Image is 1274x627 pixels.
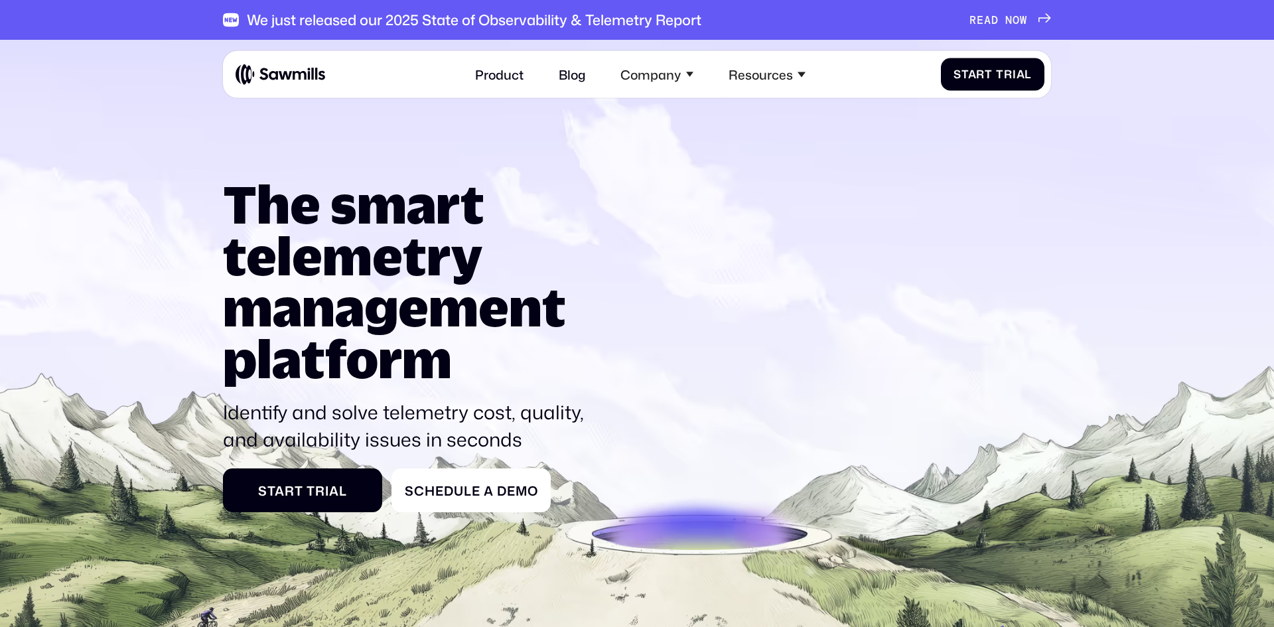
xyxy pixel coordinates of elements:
[954,68,1032,81] div: Start Trial
[466,57,533,92] a: Product
[391,468,551,512] a: Schedule a Demo
[223,178,593,385] h1: The smart telemetry management platform
[549,57,595,92] a: Blog
[729,66,793,82] div: Resources
[247,11,701,29] div: We just released our 2025 State of Observability & Telemetry Report
[223,468,382,512] a: Start Trial
[223,399,593,453] p: Identify and solve telemetry cost, quality, and availability issues in seconds
[405,483,539,498] div: Schedule a Demo
[620,66,681,82] div: Company
[969,13,1027,27] div: READ NOW
[969,13,1051,27] a: READ NOW
[236,483,370,498] div: Start Trial
[941,58,1045,90] a: Start Trial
